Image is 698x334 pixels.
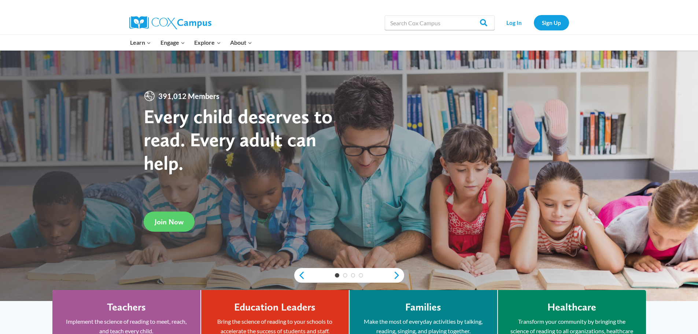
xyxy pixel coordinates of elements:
[498,15,569,30] nav: Secondary Navigation
[155,217,184,226] span: Join Now
[385,15,495,30] input: Search Cox Campus
[126,35,257,50] nav: Primary Navigation
[547,301,596,313] h4: Healthcare
[160,38,185,47] span: Engage
[351,273,355,278] a: 3
[130,38,151,47] span: Learn
[359,273,363,278] a: 4
[194,38,221,47] span: Explore
[155,90,222,102] span: 391,012 Members
[129,16,211,29] img: Cox Campus
[294,271,305,280] a: previous
[343,273,347,278] a: 2
[534,15,569,30] a: Sign Up
[230,38,252,47] span: About
[498,15,530,30] a: Log In
[294,268,404,283] div: content slider buttons
[234,301,315,313] h4: Education Leaders
[144,104,333,175] strong: Every child deserves to read. Every adult can help.
[393,271,404,280] a: next
[107,301,146,313] h4: Teachers
[144,212,195,232] a: Join Now
[335,273,339,278] a: 1
[405,301,441,313] h4: Families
